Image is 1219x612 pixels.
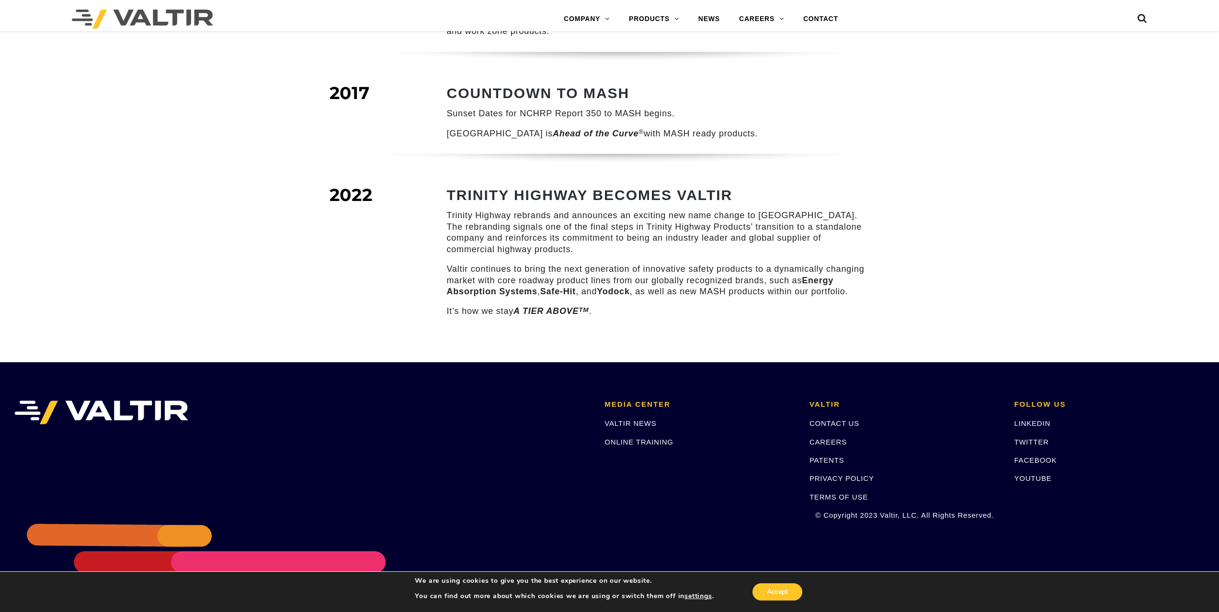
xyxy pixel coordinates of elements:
[540,287,576,296] strong: Safe-Hit
[447,264,871,297] p: Valtir continues to bring the next generation of innovative safety products to a dynamically chan...
[553,129,638,138] em: Ahead of the Curve
[604,419,656,427] a: VALTIR NEWS
[72,10,213,29] img: Valtir
[809,438,847,446] a: CAREERS
[415,592,714,601] p: You can find out more about which cookies we are using or switch them off in .
[794,10,848,29] a: CONTACT
[809,401,1000,409] h2: VALTIR
[604,401,795,409] h2: MEDIA CENTER
[14,401,188,424] img: VALTIR
[447,187,733,203] strong: TRINITY HIGHWAY BECOMES VALTIR
[447,128,871,139] p: [GEOGRAPHIC_DATA] is with MASH ready products.
[579,306,589,313] sup: TM
[809,456,844,464] a: PATENTS
[809,510,1000,521] p: © Copyright 2023 Valtir, LLC. All Rights Reserved.
[1014,438,1048,446] a: TWITTER
[809,493,868,501] a: TERMS OF USE
[447,306,871,317] p: It’s how we stay .
[689,10,729,29] a: NEWS
[684,592,712,601] button: settings
[604,438,673,446] a: ONLINE TRAINING
[729,10,794,29] a: CAREERS
[1014,401,1205,409] h2: FOLLOW US
[809,474,874,482] a: PRIVACY POLICY
[809,419,859,427] a: CONTACT US
[330,184,373,205] span: 2022
[447,108,871,119] p: Sunset Dates for NCHRP Report 350 to MASH begins.
[513,306,589,316] em: A TIER ABOVE
[752,583,802,601] button: Accept
[638,128,644,135] sup: ®
[447,210,871,255] p: Trinity Highway rebrands and announces an exciting new name change to [GEOGRAPHIC_DATA]. The rebr...
[1014,456,1057,464] a: FACEBOOK
[597,287,629,296] strong: Yodock
[1014,419,1050,427] a: LINKEDIN
[330,82,370,103] span: 2017
[415,577,714,585] p: We are using cookies to give you the best experience on our website.
[619,10,689,29] a: PRODUCTS
[447,85,630,101] strong: COUNTDOWN TO MASH
[554,10,619,29] a: COMPANY
[1014,474,1051,482] a: YOUTUBE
